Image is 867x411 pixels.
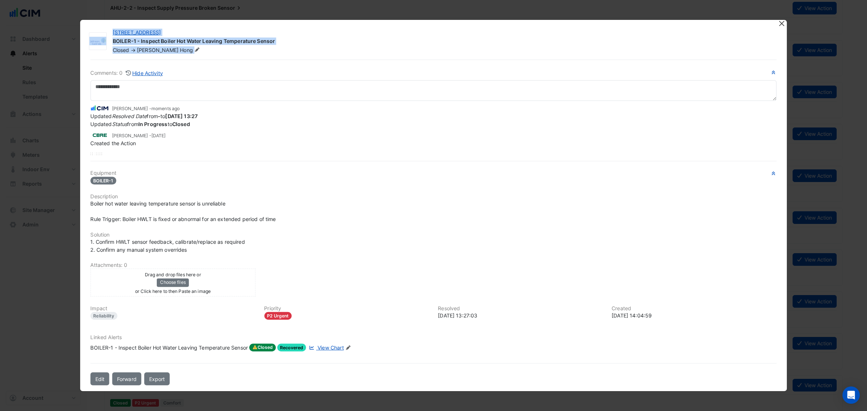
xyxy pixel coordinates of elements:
[112,133,166,139] small: [PERSON_NAME] -
[90,194,776,200] h6: Description
[842,386,860,404] div: Open Intercom Messenger
[264,305,429,311] h6: Priority
[90,312,117,320] div: Reliability
[90,113,198,119] span: Updated from to
[90,121,190,127] span: Updated from to
[612,305,776,311] h6: Created
[90,262,776,268] h6: Attachments: 0
[138,121,168,127] strong: In Progress
[89,38,106,45] img: Johnson Controls
[90,170,776,176] h6: Equipment
[90,232,776,238] h6: Solution
[438,311,603,319] div: [DATE] 13:27:03
[135,288,211,294] small: or Click here to then Paste an image
[438,305,603,311] h6: Resolved
[90,200,276,222] span: Boiler hot water leaving temperature sensor is unreliable Rule Trigger: Boiler HWLT is fixed or a...
[778,20,785,27] button: Close
[90,140,135,146] span: Created the Action
[90,305,255,311] h6: Impact
[90,373,109,386] button: Edit
[90,343,248,351] div: BOILER-1 - Inspect Boiler Hot Water Leaving Temperature Sensor
[145,272,201,277] small: Drag and drop files here or
[172,121,190,127] strong: Closed
[90,177,116,185] span: BOILER-1
[90,69,163,77] div: Comments: 0
[125,69,163,77] button: Hide Activity
[318,345,344,351] span: View Chart
[112,121,128,127] em: Status
[144,373,169,386] a: Export
[157,278,189,287] button: Choose files
[158,113,160,119] strong: -
[90,131,109,139] img: CBRE Charter Hall
[113,47,129,53] span: Closed
[113,29,161,35] a: [STREET_ADDRESS]
[264,312,292,320] div: P2 Urgent
[345,345,351,351] fa-icon: Edit Linked Alerts
[131,47,135,53] span: ->
[307,343,344,351] a: View Chart
[90,104,109,112] img: CIM
[90,239,245,253] span: 1. Confirm HWLT sensor feedback, calibrate/replace as required 2. Confirm any manual system overr...
[277,344,306,351] span: Recovered
[90,334,776,341] h6: Linked Alerts
[112,113,147,119] em: Resolved Date
[165,113,198,119] strong: 2025-09-17 13:27:03
[180,46,201,53] span: Hong
[151,133,166,138] span: 2025-07-16 14:04:59
[151,106,180,111] span: 2025-09-17 13:27:03
[113,37,769,46] div: BOILER-1 - Inspect Boiler Hot Water Leaving Temperature Sensor
[612,311,776,319] div: [DATE] 14:04:59
[249,343,276,351] span: Closed
[137,47,178,53] span: [PERSON_NAME]
[112,373,142,386] button: Forward
[112,105,180,112] small: [PERSON_NAME] -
